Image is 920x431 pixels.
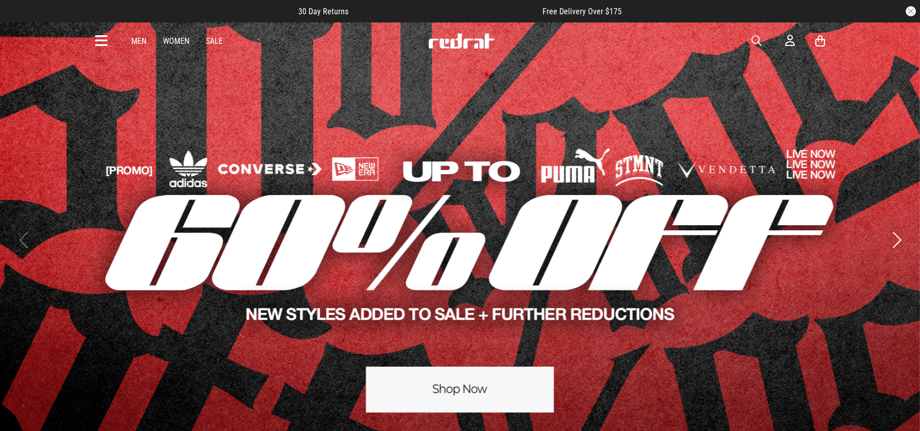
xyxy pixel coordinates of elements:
[428,33,495,49] img: Redrat logo
[542,7,622,16] span: Free Delivery Over $175
[369,6,522,16] iframe: Customer reviews powered by Trustpilot
[131,36,147,46] a: Men
[206,36,223,46] a: Sale
[890,229,904,251] button: Next slide
[298,7,348,16] span: 30 Day Returns
[163,36,190,46] a: Women
[16,229,30,251] button: Previous slide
